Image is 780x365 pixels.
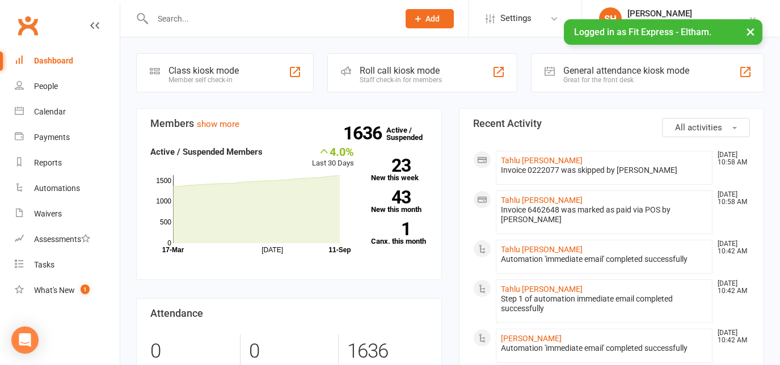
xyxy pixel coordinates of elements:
[501,156,583,165] a: Tahlu [PERSON_NAME]
[15,201,120,227] a: Waivers
[712,280,749,295] time: [DATE] 10:42 AM
[34,56,73,65] div: Dashboard
[34,82,58,91] div: People
[168,76,239,84] div: Member self check-in
[371,189,411,206] strong: 43
[34,133,70,142] div: Payments
[360,65,442,76] div: Roll call kiosk mode
[501,294,708,313] div: Step 1 of automation immediate email completed successfully
[473,118,751,129] h3: Recent Activity
[34,286,75,295] div: What's New
[501,334,562,343] a: [PERSON_NAME]
[662,118,750,137] button: All activities
[371,220,411,237] strong: 1
[81,285,90,294] span: 1
[501,205,708,224] div: Invoice 6462648 was marked as paid via POS by [PERSON_NAME]
[599,7,622,30] div: SH
[15,48,120,74] a: Dashboard
[371,157,411,174] strong: 23
[740,19,761,44] button: ×
[34,107,66,116] div: Calendar
[501,165,708,175] div: Invoice 0222077 was skipped by [PERSON_NAME]
[34,209,62,218] div: Waivers
[197,119,239,129] a: show more
[712,151,749,166] time: [DATE] 10:58 AM
[501,196,583,205] a: Tahlu [PERSON_NAME]
[149,11,391,27] input: Search...
[150,147,263,157] strong: Active / Suspended Members
[563,65,689,76] div: General attendance kiosk mode
[15,150,120,176] a: Reports
[371,159,428,181] a: 23New this week
[371,190,428,213] a: 43New this month
[501,343,708,353] div: Automation 'immediate email' completed successfully
[15,176,120,201] a: Automations
[312,145,354,158] div: 4.0%
[15,125,120,150] a: Payments
[501,254,708,264] div: Automation 'immediate email' completed successfully
[34,260,54,269] div: Tasks
[563,76,689,84] div: Great for the front desk
[15,74,120,99] a: People
[712,329,749,344] time: [DATE] 10:42 AM
[406,9,454,28] button: Add
[34,158,62,167] div: Reports
[712,240,749,255] time: [DATE] 10:42 AM
[15,252,120,278] a: Tasks
[15,227,120,252] a: Assessments
[15,278,120,303] a: What's New1
[500,6,532,31] span: Settings
[150,118,428,129] h3: Members
[343,125,386,142] strong: 1636
[168,65,239,76] div: Class kiosk mode
[34,184,80,193] div: Automations
[425,14,440,23] span: Add
[501,245,583,254] a: Tahlu [PERSON_NAME]
[675,122,722,133] span: All activities
[11,326,39,354] div: Open Intercom Messenger
[14,11,42,40] a: Clubworx
[150,308,428,319] h3: Attendance
[712,191,749,206] time: [DATE] 10:58 AM
[627,19,748,29] div: Fit Express - [GEOGRAPHIC_DATA]
[34,235,90,244] div: Assessments
[312,145,354,169] div: Last 30 Days
[371,222,428,245] a: 1Canx. this month
[15,99,120,125] a: Calendar
[627,9,748,19] div: [PERSON_NAME]
[386,118,436,150] a: 1636Active / Suspended
[360,76,442,84] div: Staff check-in for members
[574,27,711,37] span: Logged in as Fit Express - Eltham.
[501,285,583,294] a: Tahlu [PERSON_NAME]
